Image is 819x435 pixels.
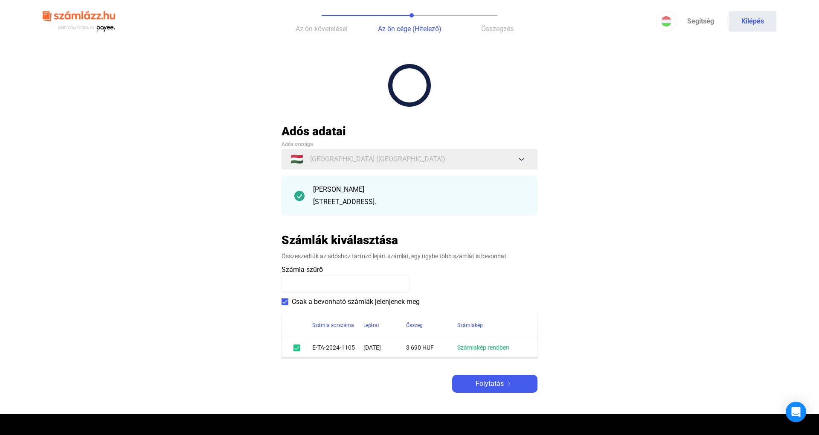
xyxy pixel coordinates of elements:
[282,252,537,260] div: Összeszedtük az adóshoz tartozó lejárt számlát, egy ügybe több számlát is bevonhat.
[452,375,537,393] button: Folytatásarrow-right-white
[378,25,441,33] span: Az ön cége (Hitelező)
[282,233,398,248] h2: Számlák kiválasztása
[729,11,776,32] button: Kilépés
[406,320,423,330] div: Összeg
[312,337,363,358] td: E-TA-2024-1105
[786,402,806,422] div: Open Intercom Messenger
[310,154,445,164] span: [GEOGRAPHIC_DATA] ([GEOGRAPHIC_DATA])
[282,266,323,274] span: Számla szűrő
[313,197,525,207] div: [STREET_ADDRESS].
[313,184,525,195] div: [PERSON_NAME]
[481,25,514,33] span: Összegzés
[312,320,354,330] div: Számla sorszáma
[292,297,420,307] span: Csak a bevonható számlák jelenjenek meg
[476,379,504,389] span: Folytatás
[282,124,537,139] h2: Adós adatai
[282,149,537,169] button: 🇭🇺[GEOGRAPHIC_DATA] ([GEOGRAPHIC_DATA])
[457,320,527,330] div: Számlakép
[677,11,724,32] a: Segítség
[282,141,313,147] span: Adós országa
[363,320,379,330] div: Lejárat
[296,25,348,33] span: Az ön követelései
[656,11,677,32] button: HU
[406,320,457,330] div: Összeg
[457,344,509,351] a: Számlakép rendben
[43,8,115,35] img: szamlazzhu-logo
[312,320,363,330] div: Számla sorszáma
[504,382,514,386] img: arrow-right-white
[363,320,406,330] div: Lejárat
[661,16,671,26] img: HU
[290,154,303,164] span: 🇭🇺
[294,191,305,201] img: checkmark-darker-green-circle
[363,337,406,358] td: [DATE]
[457,320,483,330] div: Számlakép
[406,337,457,358] td: 3 690 HUF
